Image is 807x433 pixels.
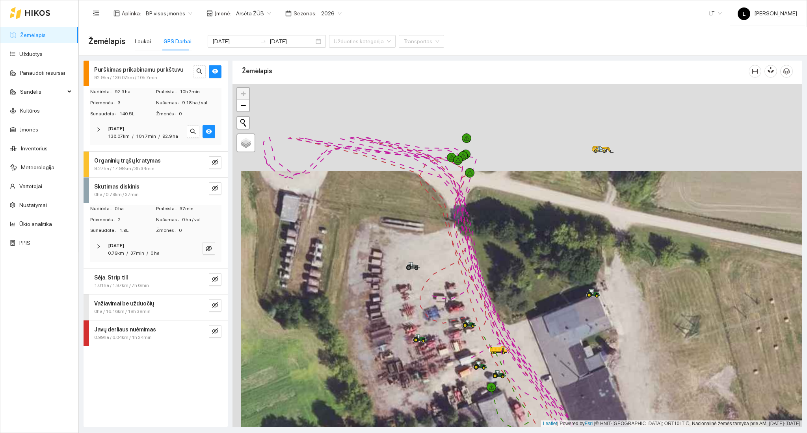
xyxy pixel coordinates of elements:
[90,99,118,107] span: Priemonės
[260,38,266,44] span: swap-right
[212,159,218,167] span: eye-invisible
[19,240,30,246] a: PPIS
[206,245,212,253] span: eye-invisible
[20,32,46,38] a: Žemėlapis
[94,165,154,172] span: 9.27ha / 17.98km / 3h 34min
[749,68,761,74] span: column-width
[749,65,761,78] button: column-width
[212,328,218,335] span: eye-invisible
[743,7,746,20] span: L
[203,125,215,138] button: eye
[94,74,157,81] span: 92.9ha / 136.07km / 10h 7min
[19,51,43,57] a: Užduotys
[209,156,221,169] button: eye-invisible
[119,110,155,118] span: 140.5L
[237,117,249,129] button: Initiate a new search
[146,7,192,19] span: BP visos įmonės
[119,227,155,234] span: 1.9L
[209,299,221,312] button: eye-invisible
[321,7,342,19] span: 2026
[130,250,144,256] span: 37min
[21,145,48,152] a: Inventorius
[96,244,101,249] span: right
[84,268,228,294] div: Sėja. Strip till1.01ha / 1.87km / 7h 6mineye-invisible
[212,37,257,46] input: Pradžios data
[241,89,246,98] span: +
[84,320,228,346] div: Javų derliaus nuėmimas0.99ha / 6.04km / 1h 24mineye-invisible
[237,134,255,152] a: Layers
[241,100,246,110] span: −
[115,205,155,213] span: 0 ha
[212,68,218,76] span: eye
[88,6,104,21] button: menu-fold
[108,243,124,248] strong: [DATE]
[594,421,595,426] span: |
[94,300,154,307] strong: Važiavimai be užduočių
[108,133,130,139] span: 136.07km
[93,10,100,17] span: menu-fold
[242,60,749,82] div: Žemėlapis
[94,191,139,198] span: 0ha / 0.79km / 37min
[94,326,156,333] strong: Javų derliaus nuėmimas
[19,221,52,227] a: Ūkio analitika
[294,9,316,18] span: Sezonas :
[182,99,221,107] span: 9.18 ha / val.
[90,120,221,145] div: [DATE]136.07km/10h 7min/92.9 hasearcheye
[108,126,124,131] strong: [DATE]
[212,302,218,309] span: eye-invisible
[90,88,115,96] span: Nudirbta
[20,107,40,114] a: Kultūros
[180,205,221,213] span: 37min
[236,7,271,19] span: Arsėta ŽŪB
[19,183,42,189] a: Vartotojai
[585,421,593,426] a: Esri
[156,227,179,234] span: Žmonės
[215,9,231,18] span: Įmonė :
[212,276,218,283] span: eye-invisible
[113,10,120,17] span: layout
[20,84,65,100] span: Sandėlis
[19,202,47,208] a: Nustatymai
[190,128,196,136] span: search
[156,99,182,107] span: Našumas
[270,37,314,46] input: Pabaigos data
[90,110,119,118] span: Sunaudota
[162,133,178,139] span: 92.9 ha
[126,250,128,256] span: /
[118,99,155,107] span: 3
[88,35,125,48] span: Žemėlapis
[182,216,221,224] span: 0 ha / val.
[156,110,179,118] span: Žmonės
[237,88,249,100] a: Zoom in
[156,205,180,213] span: Praleista
[96,127,101,132] span: right
[90,205,115,213] span: Nudirbta
[132,133,134,139] span: /
[158,133,160,139] span: /
[260,38,266,44] span: to
[90,227,119,234] span: Sunaudota
[180,88,221,96] span: 10h 7min
[209,182,221,195] button: eye-invisible
[179,110,221,118] span: 0
[209,325,221,338] button: eye-invisible
[94,274,128,281] strong: Sėja. Strip till
[21,164,54,170] a: Meteorologija
[118,216,155,224] span: 2
[94,308,151,315] span: 0ha / 16.16km / 18h 38min
[738,10,797,17] span: [PERSON_NAME]
[108,250,124,256] span: 0.79km
[84,61,228,86] div: Purškimas prikabinamu purkštuvu92.9ha / 136.07km / 10h 7minsearcheye
[156,216,182,224] span: Našumas
[151,250,160,256] span: 0 ha
[20,70,65,76] a: Panaudoti resursai
[179,227,221,234] span: 0
[541,420,802,427] div: | Powered by © HNIT-[GEOGRAPHIC_DATA]; ORT10LT ©, Nacionalinė žemės tarnyba prie AM, [DATE]-[DATE]
[187,125,199,138] button: search
[209,273,221,286] button: eye-invisible
[94,157,161,164] strong: Organinių trąšų kratymas
[90,237,221,262] div: [DATE]0.79km/37min/0 haeye-invisible
[90,216,118,224] span: Priemonės
[193,65,206,78] button: search
[203,242,215,255] button: eye-invisible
